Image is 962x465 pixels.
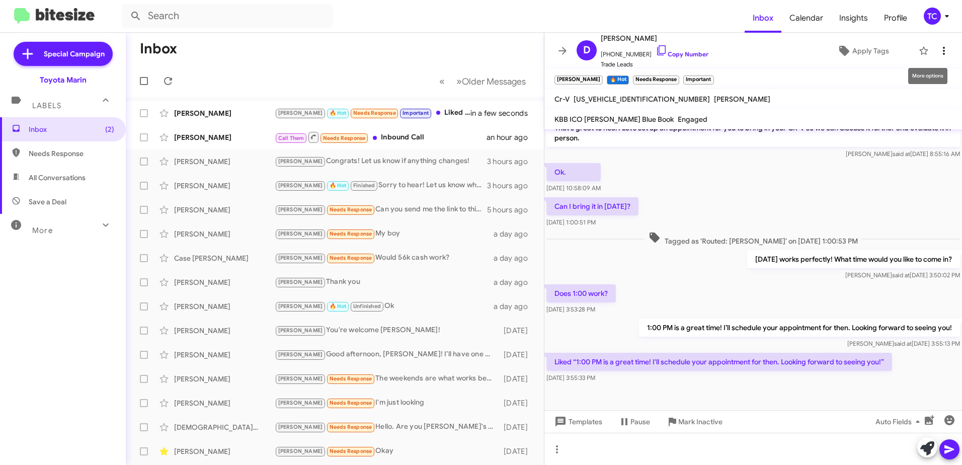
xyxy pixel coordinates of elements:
div: Toyota Marin [40,75,87,85]
span: [PERSON_NAME] [DATE] 3:55:13 PM [847,340,960,347]
span: [PERSON_NAME] [278,255,323,261]
div: [PERSON_NAME] [174,181,275,191]
span: 🔥 Hot [330,182,347,189]
div: My boy [275,228,494,240]
p: Can I bring it in [DATE]? [546,197,638,215]
span: Needs Response [323,135,366,141]
p: Does 1:00 work? [546,284,616,302]
a: Insights [831,4,876,33]
button: Pause [610,413,658,431]
div: TC [924,8,941,25]
span: (2) [105,124,114,134]
div: I'm just looking [275,397,499,409]
span: Needs Response [29,148,114,159]
span: [PERSON_NAME] [278,327,323,334]
span: said at [894,340,912,347]
span: [PHONE_NUMBER] [601,44,708,59]
a: Calendar [781,4,831,33]
span: [PERSON_NAME] [278,230,323,237]
div: Sorry to hear! Let us know when you are ready! [275,180,487,191]
p: 1:00 PM is a great time! I’ll schedule your appointment for then. Looking forward to seeing you! [639,319,960,337]
span: Important [403,110,429,116]
div: Inbound Call [275,131,487,143]
span: Apply Tags [852,42,889,60]
span: [PERSON_NAME] [278,158,323,165]
span: 🔥 Hot [330,303,347,309]
div: [DEMOGRAPHIC_DATA][PERSON_NAME] [174,422,275,432]
span: Needs Response [330,206,372,213]
span: KBB ICO [PERSON_NAME] Blue Book [554,115,674,124]
span: Trade Leads [601,59,708,69]
span: Pause [630,413,650,431]
span: [PERSON_NAME] [278,375,323,382]
small: 🔥 Hot [607,75,628,85]
a: Profile [876,4,915,33]
span: [PERSON_NAME] [278,279,323,285]
div: [DATE] [499,350,536,360]
div: a day ago [494,277,536,287]
p: Liked “1:00 PM is a great time! I'll schedule your appointment for then. Looking forward to seein... [546,353,892,371]
div: Liked “1:00 PM is a great time! I'll schedule your appointment for then. Looking forward to seein... [275,107,475,119]
span: Auto Fields [875,413,924,431]
div: Hello. Are you [PERSON_NAME]'s supervisor? [275,421,499,433]
div: [PERSON_NAME] [174,277,275,287]
div: in a few seconds [475,108,536,118]
div: [PERSON_NAME] [174,398,275,408]
span: Unfinished [353,303,381,309]
a: Inbox [745,4,781,33]
div: [DATE] [499,398,536,408]
span: said at [893,150,910,158]
span: Needs Response [330,255,372,261]
div: The weekends are what works best for me, weekdays I work and I don't get out at a set time. [275,373,499,384]
span: D [583,42,591,58]
span: [DATE] 3:53:28 PM [546,305,595,313]
button: Apply Tags [812,42,914,60]
div: Okay [275,445,499,457]
span: Labels [32,101,61,110]
span: [PERSON_NAME] [278,400,323,406]
p: [DATE] works perfectly! What time would you like to come in? [747,250,960,268]
button: Previous [433,71,451,92]
h1: Inbox [140,41,177,57]
div: [PERSON_NAME] [174,350,275,360]
span: Needs Response [330,375,372,382]
div: More options [908,68,947,84]
p: That's great to hear! Let’s set up an appointment for you to bring in your CR-V so we can discuss... [546,119,960,147]
span: Cr-V [554,95,570,104]
span: said at [892,271,910,279]
span: Tagged as 'Routed: [PERSON_NAME]' on [DATE] 1:00:53 PM [645,231,862,246]
input: Search [122,4,333,28]
span: [PERSON_NAME] [278,448,323,454]
span: [PERSON_NAME] [601,32,708,44]
span: [PERSON_NAME] [DATE] 3:50:02 PM [845,271,960,279]
span: Needs Response [330,448,372,454]
button: Templates [544,413,610,431]
span: Templates [552,413,602,431]
span: [PERSON_NAME] [278,351,323,358]
button: TC [915,8,951,25]
span: [PERSON_NAME] [278,182,323,189]
span: [DATE] 3:55:33 PM [546,374,595,381]
div: 3 hours ago [487,181,536,191]
span: More [32,226,53,235]
span: Save a Deal [29,197,66,207]
span: Call Them [278,135,304,141]
div: Case [PERSON_NAME] [174,253,275,263]
div: [DATE] [499,374,536,384]
span: « [439,75,445,88]
span: Needs Response [353,110,396,116]
div: [PERSON_NAME] [174,157,275,167]
span: [PERSON_NAME] [278,110,323,116]
button: Next [450,71,532,92]
div: Can you send me the link to this vehicle so I can see if it is the same vehicle I want? [275,204,487,215]
span: » [456,75,462,88]
span: [PERSON_NAME] [278,424,323,430]
span: [US_VEHICLE_IDENTIFICATION_NUMBER] [574,95,710,104]
div: [PERSON_NAME] [174,229,275,239]
small: Important [683,75,713,85]
div: Good afternoon, [PERSON_NAME]! I’ll have one of our sales consultants reach out shortly with our ... [275,349,499,360]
